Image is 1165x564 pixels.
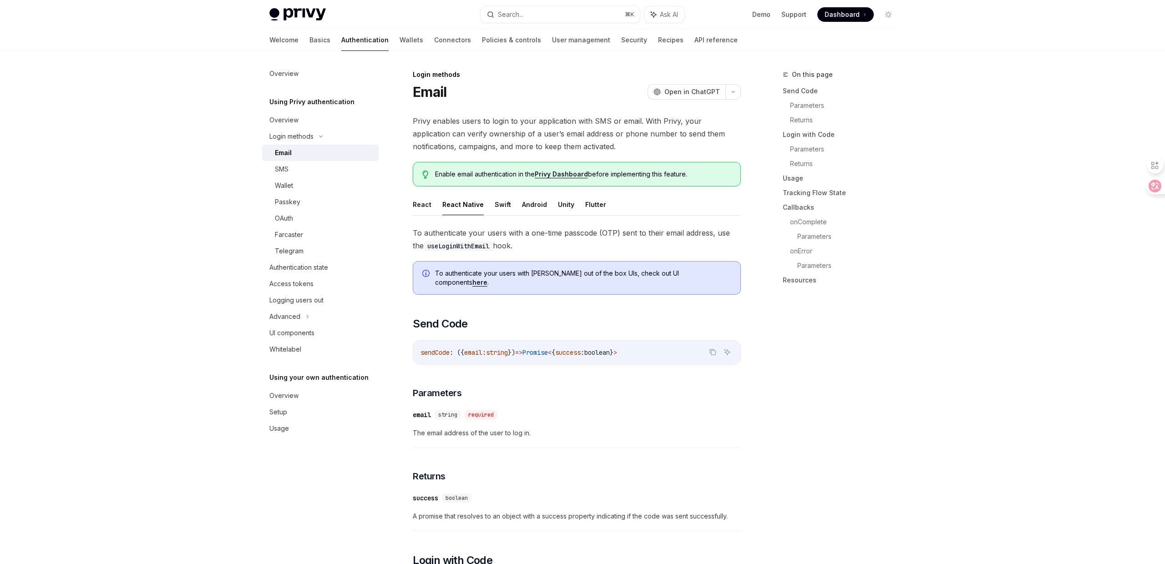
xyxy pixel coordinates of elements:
span: } [610,348,613,357]
button: Flutter [585,194,606,215]
a: Overview [262,112,379,128]
div: Advanced [269,311,300,322]
div: Passkey [275,196,300,207]
a: API reference [694,29,738,51]
span: Promise [522,348,548,357]
span: : ({ [450,348,464,357]
a: Resources [783,273,903,287]
div: Wallet [275,180,293,191]
div: Access tokens [269,278,314,289]
span: sendCode [420,348,450,357]
h5: Using Privy authentication [269,96,355,107]
a: Privy Dashboard [535,170,588,178]
a: Callbacks [783,200,903,215]
a: Login with Code [783,127,903,142]
a: Returns [790,156,903,171]
div: Login methods [269,131,314,142]
svg: Tip [422,171,429,179]
a: OAuth [262,210,379,227]
a: Connectors [434,29,471,51]
a: Overview [262,65,379,82]
span: < [548,348,552,357]
a: Welcome [269,29,299,51]
div: Farcaster [275,229,303,240]
a: Parameters [790,142,903,156]
span: => [515,348,522,357]
a: Farcaster [262,227,379,243]
span: Ask AI [660,10,678,19]
a: Tracking Flow State [783,186,903,200]
span: Send Code [413,317,468,331]
span: To authenticate your users with a one-time passcode (OTP) sent to their email address, use the hook. [413,227,741,252]
span: Privy enables users to login to your application with SMS or email. With Privy, your application ... [413,115,741,153]
span: email [464,348,482,357]
a: onComplete [790,215,903,229]
h1: Email [413,84,446,100]
div: success [413,493,438,503]
a: Setup [262,404,379,420]
div: Telegram [275,246,304,257]
button: Toggle dark mode [881,7,896,22]
div: email [413,410,431,419]
a: Policies & controls [482,29,541,51]
a: Overview [262,388,379,404]
a: Authentication state [262,259,379,276]
a: onError [790,244,903,258]
a: Email [262,145,379,161]
a: Usage [262,420,379,437]
a: Passkey [262,194,379,210]
a: Telegram [262,243,379,259]
div: Whitelabel [269,344,301,355]
div: Authentication state [269,262,328,273]
button: React Native [442,194,484,215]
a: Authentication [341,29,389,51]
div: SMS [275,164,289,175]
span: success [555,348,581,357]
div: UI components [269,327,314,338]
a: Basics [309,29,330,51]
svg: Info [422,270,431,279]
code: useLoginWithEmail [424,241,493,251]
a: Returns [790,113,903,127]
a: Parameters [790,98,903,113]
div: Overview [269,390,299,401]
span: : [482,348,486,357]
button: Unity [558,194,574,215]
div: Overview [269,68,299,79]
a: Logging users out [262,292,379,308]
a: Access tokens [262,276,379,292]
span: On this page [792,69,833,80]
a: Demo [752,10,770,19]
div: Setup [269,407,287,418]
a: Usage [783,171,903,186]
a: Send Code [783,84,903,98]
span: To authenticate your users with [PERSON_NAME] out of the box UIs, check out UI components . [435,269,731,287]
div: Search... [498,9,523,20]
a: here [472,278,487,287]
a: Support [781,10,806,19]
a: Security [621,29,647,51]
span: Parameters [413,387,461,399]
div: required [465,410,497,419]
button: React [413,194,431,215]
button: Swift [495,194,511,215]
button: Ask AI [644,6,684,23]
span: A promise that resolves to an object with a success property indicating if the code was sent succ... [413,511,741,522]
span: Open in ChatGPT [664,87,720,96]
button: Open in ChatGPT [648,84,725,100]
a: Parameters [797,229,903,244]
span: Enable email authentication in the before implementing this feature. [435,170,731,179]
a: UI components [262,325,379,341]
button: Android [522,194,547,215]
span: string [486,348,508,357]
button: Ask AI [721,346,733,358]
div: Login methods [413,70,741,79]
a: Dashboard [817,7,874,22]
span: ⌘ K [625,11,634,18]
div: Overview [269,115,299,126]
img: light logo [269,8,326,21]
div: OAuth [275,213,293,224]
div: Logging users out [269,295,324,306]
span: string [438,411,457,418]
div: Usage [269,423,289,434]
